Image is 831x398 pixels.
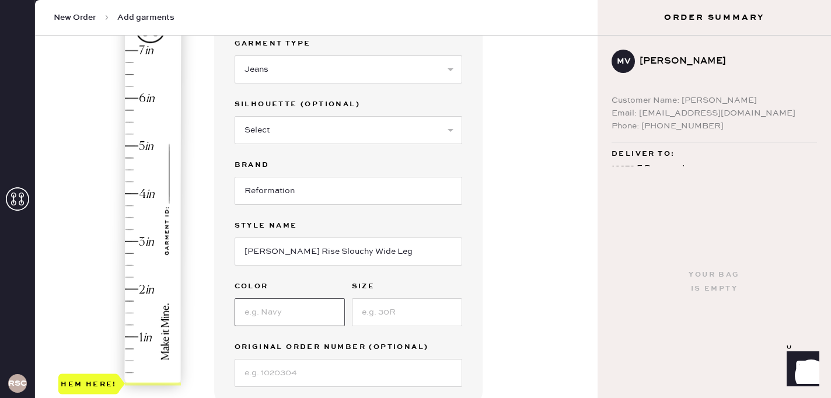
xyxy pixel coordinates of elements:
[776,345,826,396] iframe: Front Chat
[617,57,630,65] h3: mv
[235,97,462,111] label: Silhouette (optional)
[235,280,345,294] label: Color
[612,94,817,107] div: Customer Name: [PERSON_NAME]
[117,12,174,23] span: Add garments
[352,298,462,326] input: e.g. 30R
[61,377,117,391] div: Hem here!
[54,12,96,23] span: New Order
[640,54,808,68] div: [PERSON_NAME]
[235,238,462,266] input: e.g. Daisy 2 Pocket
[235,298,345,326] input: e.g. Navy
[612,161,817,205] div: 16379 E Preserve Loop Unit 1857 Chino , CA 91708
[689,268,739,296] div: Your bag is empty
[598,12,831,23] h3: Order Summary
[139,43,145,59] div: 7
[612,147,675,161] span: Deliver to:
[235,37,462,51] label: Garment Type
[235,359,462,387] input: e.g. 1020304
[612,120,817,132] div: Phone: [PHONE_NUMBER]
[235,177,462,205] input: Brand name
[8,379,27,387] h3: RSCPA
[235,340,462,354] label: Original Order Number (Optional)
[612,107,817,120] div: Email: [EMAIL_ADDRESS][DOMAIN_NAME]
[145,43,153,59] div: in
[235,158,462,172] label: Brand
[352,280,462,294] label: Size
[235,219,462,233] label: Style name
